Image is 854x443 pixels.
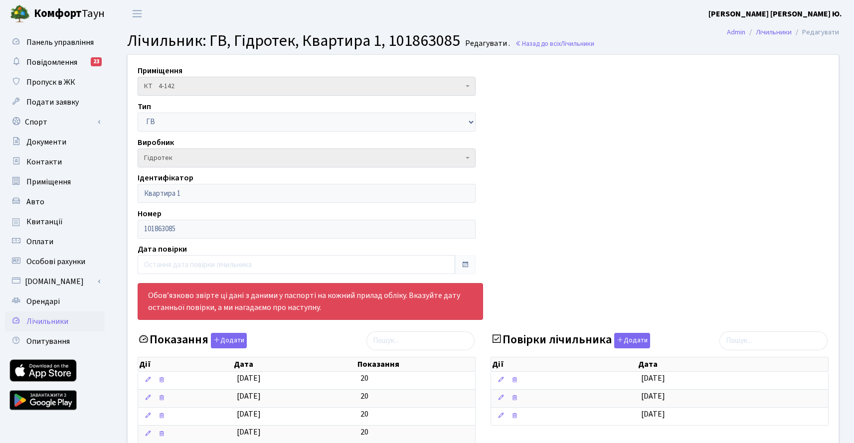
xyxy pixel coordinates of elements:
[366,331,475,350] input: Пошук...
[5,252,105,272] a: Особові рахунки
[138,255,455,274] input: Остання дата повірки лічильника
[5,152,105,172] a: Контакти
[91,57,102,66] div: 23
[561,39,594,48] span: Лічильники
[719,331,828,350] input: Пошук...
[5,112,105,132] a: Спорт
[138,148,476,167] span: Гідротек
[5,331,105,351] a: Опитування
[360,427,368,438] span: 20
[5,232,105,252] a: Оплати
[26,97,79,108] span: Подати заявку
[138,65,182,77] label: Приміщення
[614,333,650,348] button: Повірки лічильника
[26,216,63,227] span: Квитанції
[237,427,261,438] span: [DATE]
[237,391,261,402] span: [DATE]
[5,32,105,52] a: Панель управління
[5,172,105,192] a: Приміщення
[138,101,151,113] label: Тип
[138,220,476,239] input: Номер лічильника, дивіться у своєму паспорті до лічильника
[26,336,70,347] span: Опитування
[5,92,105,112] a: Подати заявку
[208,331,247,348] a: Додати
[127,29,460,52] span: Лічильник: ГВ, Гідротек, Квартира 1, 101863085
[26,57,77,68] span: Повідомлення
[26,37,94,48] span: Панель управління
[515,39,594,48] a: Назад до всіхЛічильники
[5,72,105,92] a: Пропуск в ЖК
[5,212,105,232] a: Квитанції
[138,333,247,348] label: Показання
[612,331,650,348] a: Додати
[360,373,368,384] span: 20
[138,243,187,255] label: Дата повірки
[5,132,105,152] a: Документи
[138,77,476,96] span: КТ 4-142
[26,137,66,148] span: Документи
[356,357,475,371] th: Показання
[144,81,463,91] span: КТ 4-142
[237,409,261,420] span: [DATE]
[26,256,85,267] span: Особові рахунки
[144,153,463,163] span: Гідротек
[26,316,68,327] span: Лічильники
[708,8,842,19] b: [PERSON_NAME] [PERSON_NAME] Ю.
[138,283,483,320] div: Обов’язково звірте ці дані з даними у паспорті на кожний прилад обліку. Вказуйте дату останньої п...
[641,373,665,384] span: [DATE]
[34,5,105,22] span: Таун
[26,196,44,207] span: Авто
[26,296,60,307] span: Орендарі
[233,357,356,371] th: Дата
[5,311,105,331] a: Лічильники
[5,192,105,212] a: Авто
[792,27,839,38] li: Редагувати
[360,409,368,420] span: 20
[138,357,233,371] th: Дії
[641,391,665,402] span: [DATE]
[237,373,261,384] span: [DATE]
[491,333,650,348] label: Повірки лічильника
[26,77,75,88] span: Пропуск в ЖК
[463,39,510,48] small: Редагувати .
[211,333,247,348] button: Показання
[641,409,665,420] span: [DATE]
[491,357,637,371] th: Дії
[360,391,368,402] span: 20
[5,292,105,311] a: Орендарі
[756,27,792,37] a: Лічильники
[637,357,828,371] th: Дата
[138,137,174,148] label: Виробник
[26,236,53,247] span: Оплати
[138,208,162,220] label: Номер
[727,27,745,37] a: Admin
[5,272,105,292] a: [DOMAIN_NAME]
[138,184,476,203] input: Наприклад: Коридор
[34,5,82,21] b: Комфорт
[712,22,854,43] nav: breadcrumb
[26,176,71,187] span: Приміщення
[5,52,105,72] a: Повідомлення23
[125,5,150,22] button: Переключити навігацію
[708,8,842,20] a: [PERSON_NAME] [PERSON_NAME] Ю.
[10,4,30,24] img: logo.png
[26,156,62,167] span: Контакти
[138,172,193,184] label: Ідентифікатор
